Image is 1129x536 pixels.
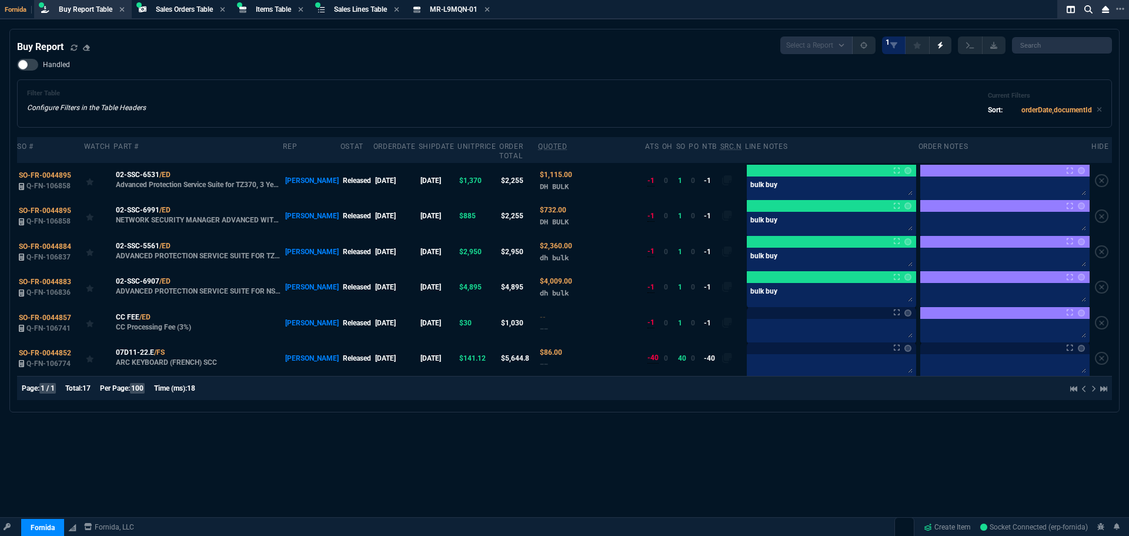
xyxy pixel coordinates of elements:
span: Q-FN-106774 [26,359,71,368]
span: dh bulk [540,288,569,297]
nx-icon: Close Tab [220,5,225,15]
a: A5w59CtFOAmpVFroAAD0 [980,522,1088,532]
span: SO-FR-0044895 [19,171,71,179]
nx-icon: Split Panels [1062,2,1080,16]
span: Quoted Cost [540,348,562,357]
span: 0 [691,177,695,185]
span: Total: [65,384,82,392]
div: PO [689,142,699,151]
span: -- [540,324,548,333]
span: Quoted Cost [540,242,572,250]
div: unitPrice [457,142,496,151]
span: 17 [82,384,91,392]
td: $2,255 [499,163,538,198]
td: $4,895 [499,269,538,305]
div: hide [1091,142,1108,151]
td: [PERSON_NAME] [283,305,340,340]
span: 0 [664,354,668,362]
span: Time (ms): [154,384,187,392]
span: 1 [886,38,890,47]
a: /FS [154,347,165,358]
span: Q-FN-106858 [26,217,71,225]
td: $30 [457,305,499,340]
td: -1 [702,198,720,234]
div: SO # [17,142,33,151]
td: $1,030 [499,305,538,340]
td: $2,950 [499,234,538,269]
td: [PERSON_NAME] [283,163,340,198]
span: 100 [130,383,145,394]
td: -1 [702,234,720,269]
td: [DATE] [373,341,419,376]
span: 02-SSC-6991 [116,205,159,215]
a: /ED [159,205,171,215]
div: -1 [647,317,654,328]
span: Sales Orders Table [156,5,213,14]
span: Quoted Cost [540,171,572,179]
nx-icon: Close Workbench [1097,2,1114,16]
p: ADVANCED PROTECTION SERVICE SUITE FOR TZ570 3YR-LICENSE [116,251,282,261]
div: OH [662,142,673,151]
span: DH BULK [540,217,569,226]
div: -1 [647,246,654,257]
td: [DATE] [373,234,419,269]
td: [DATE] [419,341,457,376]
div: SO [676,142,686,151]
td: Advanced Protection Service Suite for TZ370, 3 Years [113,163,283,198]
span: SO-FR-0044883 [19,278,71,286]
span: 02-SSC-5561 [116,241,159,251]
span: 0 [691,212,695,220]
td: Released [340,198,373,234]
td: ADVANCED PROTECTION SERVICE SUITE FOR NSa 2700 3YR [113,269,283,305]
span: CC FEE [116,312,139,322]
div: Part # [113,142,139,151]
span: Quoted Cost [540,206,566,214]
a: /ED [159,169,171,180]
div: Order Total [499,142,535,161]
span: 02-SSC-6531 [116,169,159,180]
span: 0 [691,283,695,291]
abbr: Quote Sourcing Notes [720,142,742,151]
div: ATS [645,142,659,151]
span: Buy Report Table [59,5,112,14]
p: ADVANCED PROTECTION SERVICE SUITE FOR NSa 2700 3YR [116,287,282,296]
span: Quoted Cost [540,313,546,321]
td: 1 [676,234,689,269]
span: Sales Lines Table [334,5,387,14]
span: 02-SSC-6907 [116,276,159,287]
h4: Buy Report [17,40,64,54]
nx-icon: Close Tab [485,5,490,15]
h6: Filter Table [27,89,146,98]
span: Items Table [256,5,291,14]
span: 1 / 1 [39,383,56,394]
td: [DATE] [373,305,419,340]
div: Order Notes [918,142,968,151]
div: Add to Watchlist [86,279,112,295]
div: -1 [647,282,654,293]
div: Rep [283,142,297,151]
span: 0 [664,248,668,256]
td: ARC KEYBOARD (FRENCH) SCC [113,341,283,376]
span: 0 [664,319,668,327]
td: ADVANCED PROTECTION SERVICE SUITE FOR TZ570 3YR-LICENSE [113,234,283,269]
span: Q-FN-106858 [26,182,71,190]
td: -1 [702,269,720,305]
span: -- [540,359,548,368]
td: [PERSON_NAME] [283,234,340,269]
p: Advanced Protection Service Suite for TZ370, 3 Years [116,180,282,189]
td: [DATE] [419,163,457,198]
td: Released [340,341,373,376]
nx-icon: Search [1080,2,1097,16]
span: dh bulk [540,253,569,262]
div: -1 [647,175,654,187]
abbr: Quoted Cost and Sourcing Notes [538,142,567,151]
nx-icon: Close Tab [298,5,303,15]
a: /ED [159,241,171,251]
td: $885 [457,198,499,234]
span: 18 [187,384,195,392]
td: Released [340,163,373,198]
td: $141.12 [457,341,499,376]
td: $2,950 [457,234,499,269]
nx-icon: Close Tab [394,5,399,15]
td: 1 [676,198,689,234]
